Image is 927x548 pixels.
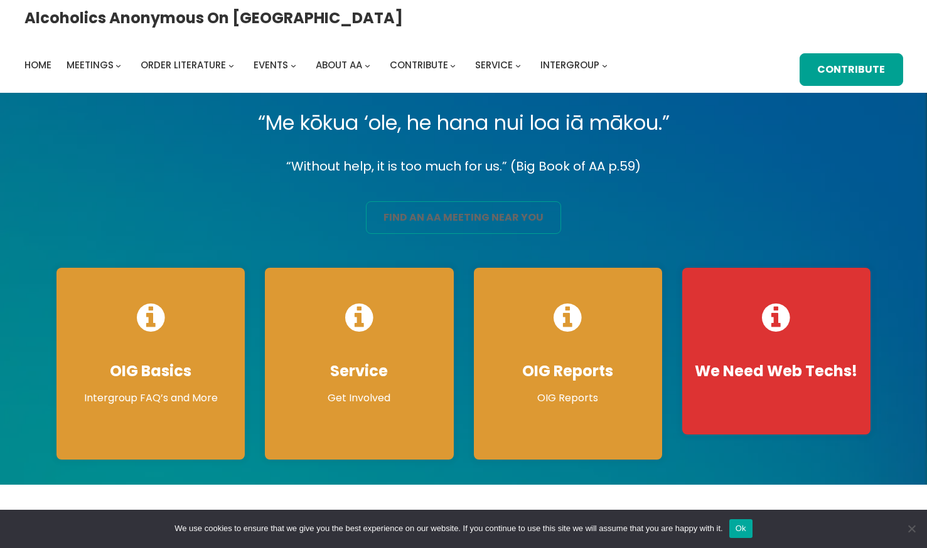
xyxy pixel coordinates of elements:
[486,391,650,406] p: OIG Reports
[69,362,232,381] h4: OIG Basics
[390,56,448,74] a: Contribute
[228,62,234,68] button: Order Literature submenu
[174,522,722,535] span: We use cookies to ensure that we give you the best experience on our website. If you continue to ...
[254,56,288,74] a: Events
[24,58,51,71] span: Home
[695,362,858,381] h4: We Need Web Techs!
[24,56,51,74] a: Home
[540,58,599,71] span: Intergroup
[905,522,918,535] span: No
[67,58,114,71] span: Meetings
[67,56,114,74] a: Meetings
[316,56,362,74] a: About AA
[800,53,903,86] a: Contribute
[277,391,441,406] p: Get Involved
[115,62,121,68] button: Meetings submenu
[69,391,232,406] p: Intergroup FAQ’s and More
[316,58,362,71] span: About AA
[46,105,881,140] p: “Me kōkua ‘ole, he hana nui loa iā mākou.”
[365,62,370,68] button: About AA submenu
[515,62,521,68] button: Service submenu
[291,62,296,68] button: Events submenu
[141,58,226,71] span: Order Literature
[602,62,608,68] button: Intergroup submenu
[254,58,288,71] span: Events
[475,58,513,71] span: Service
[450,62,456,68] button: Contribute submenu
[24,4,403,31] a: Alcoholics Anonymous on [GEOGRAPHIC_DATA]
[475,56,513,74] a: Service
[390,58,448,71] span: Contribute
[366,201,562,234] a: find an aa meeting near you
[24,56,612,74] nav: Intergroup
[729,519,753,538] button: Ok
[277,362,441,381] h4: Service
[540,56,599,74] a: Intergroup
[486,362,650,381] h4: OIG Reports
[46,155,881,177] p: “Without help, it is too much for us.” (Big Book of AA p.59)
